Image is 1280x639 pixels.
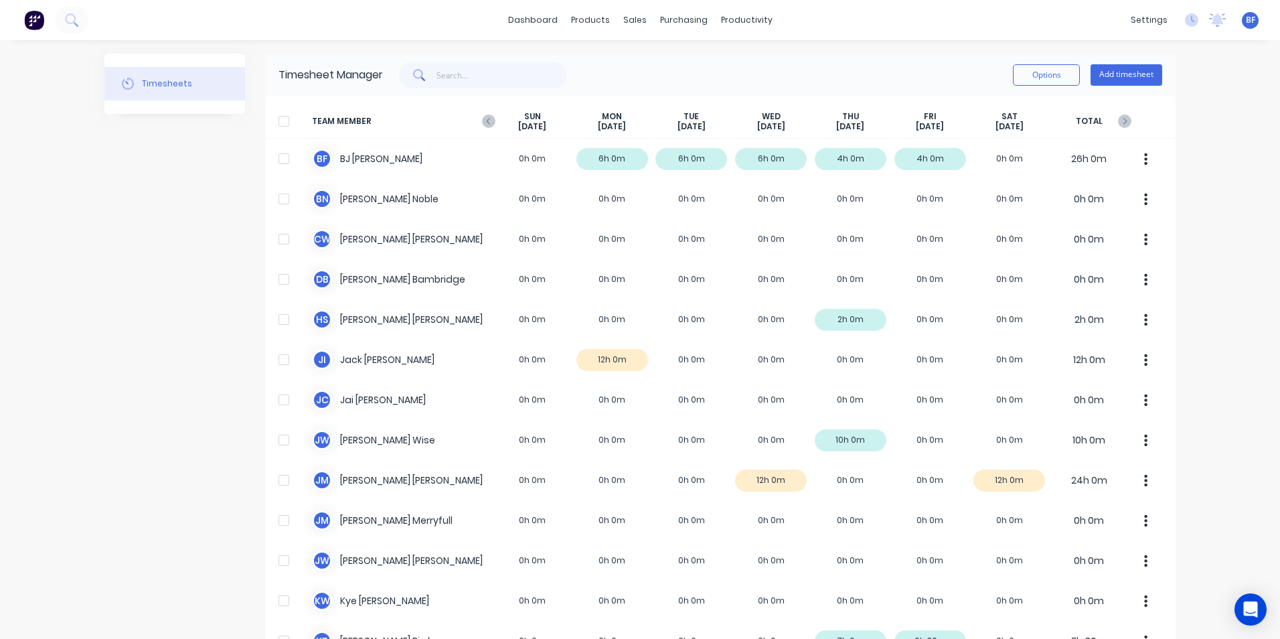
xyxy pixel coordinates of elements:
button: Add timesheet [1091,64,1162,86]
div: sales [617,10,653,30]
div: Timesheets [142,78,192,90]
span: SUN [524,111,541,122]
span: [DATE] [757,121,785,132]
img: Factory [24,10,44,30]
span: TUE [684,111,699,122]
div: Open Intercom Messenger [1234,593,1267,626]
div: purchasing [653,10,714,30]
span: TOTAL [1049,111,1129,132]
span: [DATE] [518,121,546,132]
div: products [564,10,617,30]
button: Timesheets [104,67,245,100]
span: SAT [1002,111,1018,122]
button: Options [1013,64,1080,86]
span: [DATE] [836,121,864,132]
div: productivity [714,10,779,30]
span: WED [762,111,781,122]
span: [DATE] [995,121,1024,132]
a: dashboard [501,10,564,30]
span: [DATE] [677,121,706,132]
span: BF [1246,14,1255,26]
span: FRI [924,111,937,122]
span: THU [842,111,859,122]
span: [DATE] [598,121,626,132]
span: MON [602,111,622,122]
div: settings [1124,10,1174,30]
div: Timesheet Manager [278,67,383,83]
span: TEAM MEMBER [312,111,493,132]
span: [DATE] [916,121,944,132]
input: Search... [436,62,567,88]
